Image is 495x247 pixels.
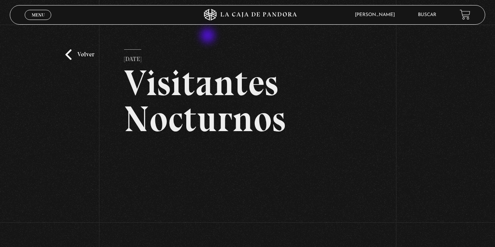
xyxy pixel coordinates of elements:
[124,49,141,65] p: [DATE]
[32,13,45,17] span: Menu
[351,13,403,17] span: [PERSON_NAME]
[460,9,470,20] a: View your shopping cart
[418,13,436,17] a: Buscar
[29,19,47,24] span: Cerrar
[124,65,371,137] h2: Visitantes Nocturnos
[65,49,94,60] a: Volver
